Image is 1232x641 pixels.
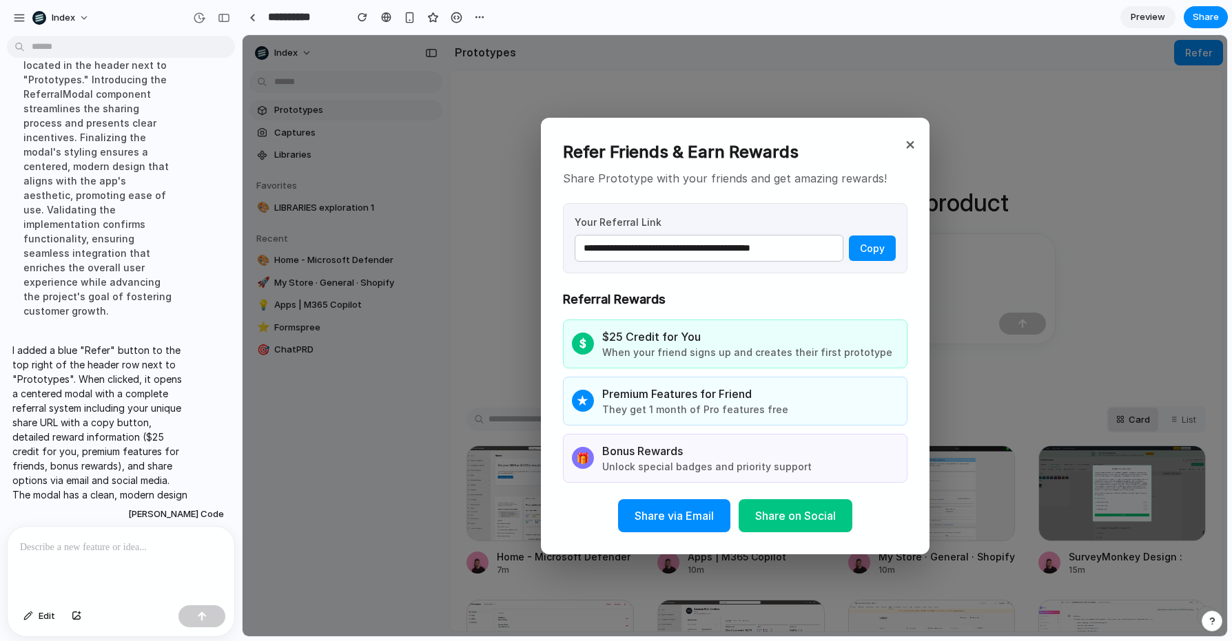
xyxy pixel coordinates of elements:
button: × [659,94,676,124]
label: Your Referral Link [332,180,653,194]
span: Preview [1131,10,1165,24]
a: Preview [1120,6,1175,28]
p: Share Prototype with your friends and get amazing rewards! [320,135,665,151]
div: When your friend signs up and creates their first prototype [360,310,650,324]
span: Share [1193,10,1219,24]
div: 🎁 [329,412,351,434]
button: Copy [606,200,653,226]
div: $ [329,297,351,319]
div: ★ [329,355,351,377]
div: $25 Credit for You [360,293,650,310]
span: Edit [39,609,55,623]
button: [PERSON_NAME] Code [124,502,228,527]
span: [PERSON_NAME] Code [128,507,224,521]
div: Premium Features for Friend [360,350,546,367]
button: Share [1184,6,1228,28]
div: Unlock special badges and priority support [360,424,569,439]
button: Share on Social [496,464,610,497]
div: Bonus Rewards [360,408,569,424]
p: I added a blue "Refer" button to the top right of the header row next to "Prototypes". When click... [12,343,188,516]
button: Share via Email [376,464,488,497]
span: Index [52,11,75,25]
h2: Refer Friends & Earn Rewards [320,105,665,129]
button: Edit [17,605,62,627]
button: Index [27,7,96,29]
div: They get 1 month of Pro features free [360,367,546,381]
h3: Referral Rewards [320,255,665,273]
